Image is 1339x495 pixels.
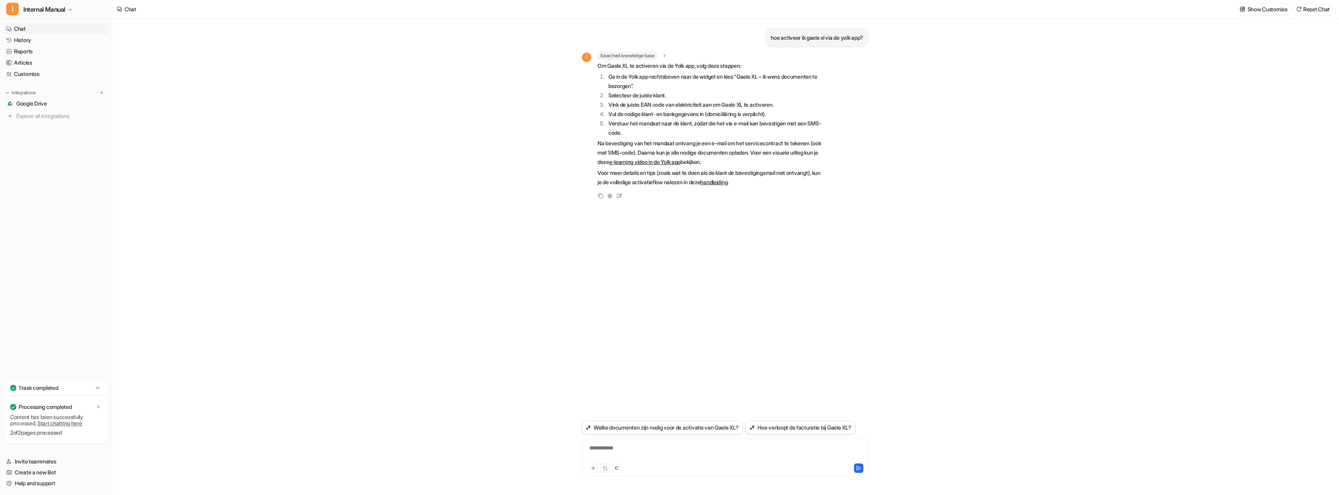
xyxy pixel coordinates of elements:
[19,384,58,392] p: 1 task completed
[3,35,109,46] a: History
[746,421,855,434] button: Hoe verloopt de facturatie bij Gaele XL?
[1240,6,1245,12] img: customize
[606,100,825,109] li: Vink de juiste EAN code van elektriciteit aan om Gaele XL te activeren.
[606,72,825,91] li: Ga in de Yolk app rechtsboven naar de widget en kies “Gaele XL – ik wens documenten te bezorgen”.
[12,90,36,96] p: Integrations
[606,109,825,119] li: Vul de nodige klant- en bankgegevens in (domiciliëring is verplicht).
[125,5,136,13] div: Chat
[606,91,825,100] li: Selecteer de juiste klant.
[3,98,109,109] a: Google DriveGoogle Drive
[582,421,743,434] button: Welke documenten zijn nodig voor de activatie van Gaele XL?
[10,414,102,426] p: Content has been successfully processed.
[6,3,19,15] span: I
[10,430,102,436] p: 2 of 2 pages processed
[16,100,47,107] span: Google Drive
[3,89,38,97] button: Integrations
[5,90,10,95] img: expand menu
[3,456,109,467] a: Invite teammates
[3,23,109,34] a: Chat
[1296,6,1302,12] img: reset
[597,139,825,167] p: Na bevestiging van het mandaat ontvang je een e-mail om het servicecontract te tekenen (ook met S...
[3,57,109,68] a: Articles
[582,53,591,62] span: I
[3,69,109,79] a: Customize
[19,403,72,411] p: Processing completed
[609,159,680,165] a: e-learning video in de Yolk app
[16,110,105,122] span: Explore all integrations
[700,179,727,185] a: handleiding
[597,61,825,70] p: Om Gaele XL te activeren via de Yolk app, volg deze stappen:
[771,33,863,42] p: hoe activeer ik gaele xl via de yolk app?
[3,111,109,122] a: Explore all integrations
[1294,4,1333,15] button: Reset Chat
[597,52,657,60] span: Searched knowledge base
[99,90,104,95] img: menu_add.svg
[1248,5,1288,13] p: Show Customize
[3,467,109,478] a: Create a new Bot
[3,46,109,57] a: Reports
[23,4,65,15] span: Internal Manual
[606,119,825,137] li: Verstuur het mandaat naar de klant, zodat die het via e-mail kan bevestigen met een SMS-code.
[597,168,825,187] p: Voor meer details en tips (zoals wat te doen als de klant de bevestigingsmail niet ontvangt), kun...
[1237,4,1291,15] button: Show Customize
[8,101,12,106] img: Google Drive
[37,420,82,426] a: Start chatting here
[6,112,14,120] img: explore all integrations
[3,478,109,489] a: Help and support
